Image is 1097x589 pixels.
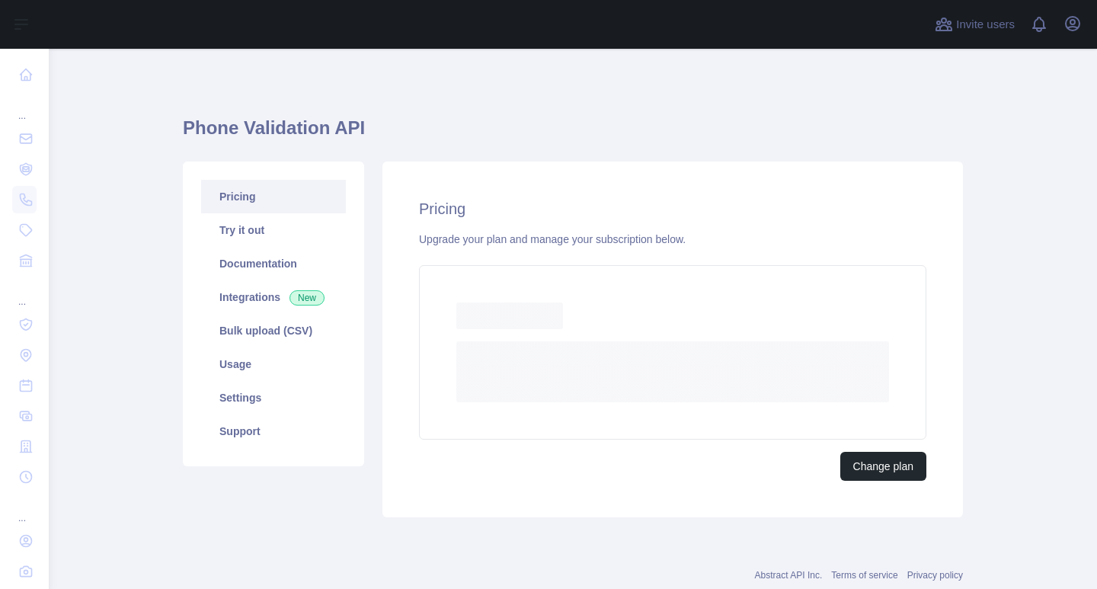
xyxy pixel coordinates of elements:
[831,570,897,581] a: Terms of service
[419,198,926,219] h2: Pricing
[201,347,346,381] a: Usage
[419,232,926,247] div: Upgrade your plan and manage your subscription below.
[201,381,346,415] a: Settings
[12,91,37,122] div: ...
[907,570,963,581] a: Privacy policy
[956,16,1015,34] span: Invite users
[201,415,346,448] a: Support
[201,180,346,213] a: Pricing
[289,290,325,306] span: New
[201,213,346,247] a: Try it out
[12,494,37,524] div: ...
[840,452,926,481] button: Change plan
[932,12,1018,37] button: Invite users
[12,277,37,308] div: ...
[201,247,346,280] a: Documentation
[201,314,346,347] a: Bulk upload (CSV)
[183,116,963,152] h1: Phone Validation API
[201,280,346,314] a: Integrations New
[755,570,823,581] a: Abstract API Inc.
